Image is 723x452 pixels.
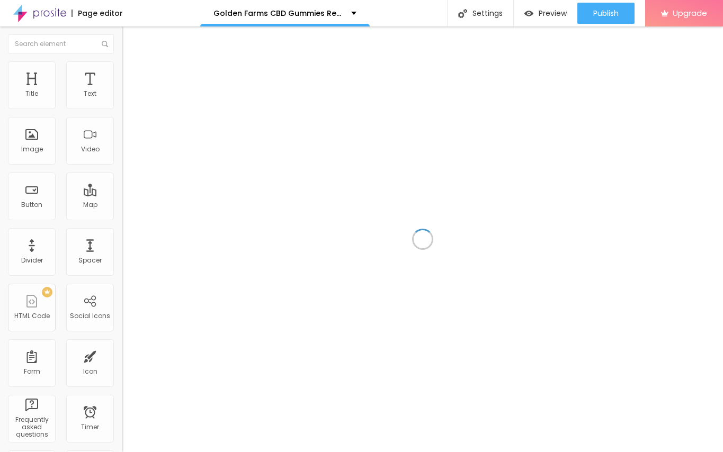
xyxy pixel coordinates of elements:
div: Spacer [78,257,102,264]
div: Timer [81,423,99,431]
div: Form [24,368,40,375]
div: Text [84,90,96,97]
div: Title [25,90,38,97]
div: Divider [21,257,43,264]
div: Icon [83,368,97,375]
span: Publish [593,9,619,17]
button: Publish [577,3,635,24]
div: Map [83,201,97,209]
p: Golden Farms CBD Gummies Reviews 2026 [213,10,343,17]
span: Preview [539,9,567,17]
div: Image [21,146,43,153]
input: Search element [8,34,114,53]
div: Button [21,201,42,209]
img: Icone [458,9,467,18]
div: HTML Code [14,312,50,320]
button: Preview [514,3,577,24]
div: Frequently asked questions [11,416,52,439]
div: Social Icons [70,312,110,320]
img: view-1.svg [524,9,533,18]
img: Icone [102,41,108,47]
div: Video [81,146,100,153]
div: Page editor [72,10,123,17]
span: Upgrade [673,8,707,17]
